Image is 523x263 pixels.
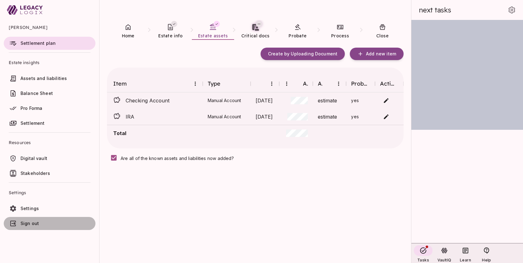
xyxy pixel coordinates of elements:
[318,113,337,120] span: estimate
[107,75,203,92] div: Item
[21,156,47,161] span: Digital vault
[4,167,95,180] a: Stakeholders
[350,48,404,60] button: Add new item
[4,72,95,85] a: Assets and liabilities
[21,91,53,96] span: Balance Sheet
[122,33,135,39] span: Home
[4,152,95,165] a: Digital vault
[346,75,375,92] div: Probate
[380,80,397,87] div: Actions
[21,106,42,111] span: Pro Forma
[437,258,451,262] span: VaultIQ
[241,33,270,39] span: Critical docs
[126,97,198,104] span: Checking Account
[127,78,138,89] button: Sort
[482,258,491,262] span: Help
[333,78,344,89] button: Menu
[351,80,370,87] div: Probate
[4,87,95,100] a: Balance Sheet
[208,98,241,103] span: Manual Account
[9,20,90,35] span: [PERSON_NAME]
[375,75,404,92] div: Actions
[279,75,313,92] div: Amount
[208,80,221,87] div: Type
[203,75,251,92] div: Type
[121,156,234,161] span: Are all of the known assets and liabilities now added?
[268,51,337,57] span: Create by Uploading Document
[289,33,307,39] span: Probate
[113,80,127,87] div: Item
[292,78,303,89] button: Sort
[331,33,349,39] span: Process
[266,78,277,89] button: Menu
[158,33,183,39] span: Estate info
[4,37,95,50] a: Settlement plan
[113,129,198,137] span: Total
[21,76,67,81] span: Assets and liabilities
[21,221,39,226] span: Sign out
[460,258,471,262] span: Learn
[261,48,345,60] button: Create by Uploading Document
[190,78,201,89] button: Menu
[318,97,337,104] span: estimate
[4,102,95,115] a: Pro Forma
[9,185,90,200] span: Settings
[126,113,198,120] span: IRA
[4,117,95,130] a: Settlement
[419,6,451,14] span: next tasks
[251,75,279,92] div: Date
[198,33,228,39] span: Estate assets
[21,206,39,211] span: Settings
[366,51,396,57] span: Add new item
[318,80,323,87] div: Accuracy
[21,120,45,126] span: Settlement
[9,135,90,150] span: Resources
[256,78,266,89] button: Sort
[208,114,241,119] span: Manual Account
[303,80,308,87] div: Amount
[281,78,292,89] button: Menu
[417,258,429,262] span: Tasks
[313,75,346,92] div: Accuracy
[351,98,359,103] span: yes
[21,171,50,176] span: Stakeholders
[351,114,359,119] span: yes
[9,55,90,70] span: Estate insights
[256,113,273,120] span: [DATE]
[322,78,333,89] button: Sort
[4,202,95,215] a: Settings
[21,40,56,46] span: Settlement plan
[256,97,273,104] span: [DATE]
[4,217,95,230] a: Sign out
[376,33,389,39] span: Close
